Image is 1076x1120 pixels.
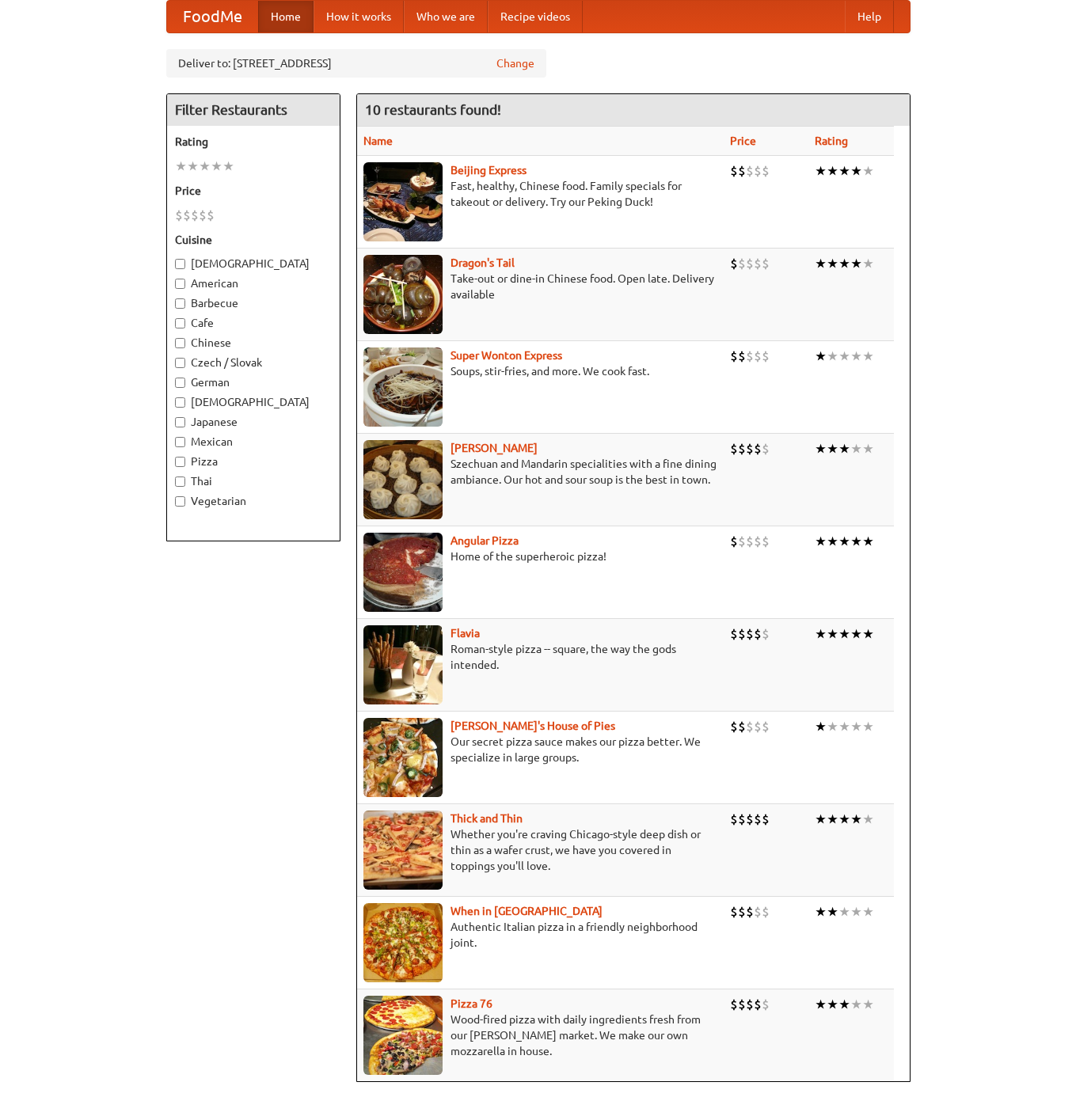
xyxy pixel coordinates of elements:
[827,533,838,550] li: ★
[838,996,850,1013] li: ★
[363,641,718,673] p: Roman-style pizza -- square, the way the gods intended.
[738,162,746,180] li: $
[838,718,850,735] li: ★
[488,1,583,32] a: Recipe videos
[862,996,874,1013] li: ★
[258,1,314,32] a: Home
[175,279,185,289] input: American
[404,1,488,32] a: Who we are
[862,347,874,365] li: ★
[363,625,443,704] img: flavia.jpg
[746,347,754,365] li: $
[730,996,738,1013] li: $
[451,442,538,454] a: [PERSON_NAME]
[850,996,862,1013] li: ★
[183,207,191,224] li: $
[363,135,393,147] a: Name
[850,162,862,180] li: ★
[862,440,874,457] li: ★
[815,255,827,272] li: ★
[754,440,762,457] li: $
[175,437,185,447] input: Mexican
[827,347,838,365] li: ★
[496,55,534,71] a: Change
[175,476,185,487] input: Thai
[815,811,827,828] li: ★
[762,533,770,550] li: $
[838,903,850,921] li: ★
[365,102,501,117] ng-pluralize: 10 restaurants found!
[850,811,862,828] li: ★
[746,625,754,643] li: $
[363,363,718,379] p: Soups, stir-fries, and more. We cook fast.
[314,1,404,32] a: How it works
[175,457,185,467] input: Pizza
[850,440,862,457] li: ★
[175,394,332,410] label: [DEMOGRAPHIC_DATA]
[363,826,718,874] p: Whether you're craving Chicago-style deep dish or thin as a wafer crust, we have you covered in t...
[754,533,762,550] li: $
[730,347,738,365] li: $
[862,811,874,828] li: ★
[762,162,770,180] li: $
[187,158,199,175] li: ★
[754,718,762,735] li: $
[363,1012,718,1059] p: Wood-fired pizza with daily ingredients fresh from our [PERSON_NAME] market. We make our own mozz...
[175,493,332,509] label: Vegetarian
[222,158,234,175] li: ★
[815,903,827,921] li: ★
[746,811,754,828] li: $
[451,256,515,269] a: Dragon's Tail
[862,255,874,272] li: ★
[175,232,332,248] h5: Cuisine
[166,49,546,78] div: Deliver to: [STREET_ADDRESS]
[175,207,183,224] li: $
[827,162,838,180] li: ★
[862,533,874,550] li: ★
[838,255,850,272] li: ★
[827,903,838,921] li: ★
[363,549,718,564] p: Home of the superheroic pizza!
[175,158,187,175] li: ★
[363,903,443,982] img: wheninrome.jpg
[827,811,838,828] li: ★
[363,456,718,488] p: Szechuan and Mandarin specialities with a fine dining ambiance. Our hot and sour soup is the best...
[730,903,738,921] li: $
[451,719,615,732] a: [PERSON_NAME]'s House of Pies
[175,374,332,390] label: German
[815,347,827,365] li: ★
[746,718,754,735] li: $
[175,454,332,469] label: Pizza
[827,718,838,735] li: ★
[363,533,443,612] img: angular.jpg
[850,903,862,921] li: ★
[827,996,838,1013] li: ★
[451,905,603,917] b: When in [GEOGRAPHIC_DATA]
[746,255,754,272] li: $
[850,533,862,550] li: ★
[363,718,443,797] img: luigis.jpg
[738,903,746,921] li: $
[211,158,222,175] li: ★
[451,164,527,177] a: Beijing Express
[730,162,738,180] li: $
[754,347,762,365] li: $
[730,255,738,272] li: $
[175,256,332,271] label: [DEMOGRAPHIC_DATA]
[845,1,894,32] a: Help
[850,625,862,643] li: ★
[207,207,215,224] li: $
[451,349,562,362] b: Super Wonton Express
[175,295,332,311] label: Barbecue
[762,347,770,365] li: $
[363,162,443,241] img: beijing.jpg
[363,178,718,210] p: Fast, healthy, Chinese food. Family specials for takeout or delivery. Try our Peking Duck!
[175,473,332,489] label: Thai
[762,440,770,457] li: $
[199,158,211,175] li: ★
[738,625,746,643] li: $
[175,434,332,450] label: Mexican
